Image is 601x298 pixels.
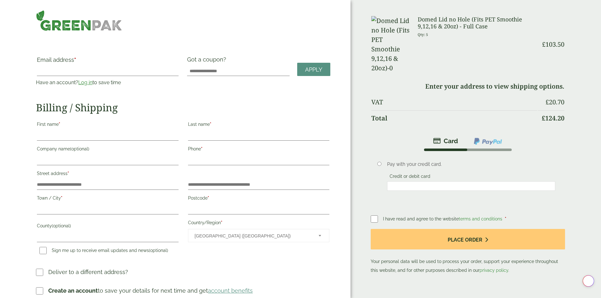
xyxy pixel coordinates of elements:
[48,268,128,276] p: Deliver to a different address?
[210,122,211,127] abbr: required
[37,57,178,66] label: Email address
[74,56,76,63] abbr: required
[78,79,92,85] a: Log in
[48,287,98,294] strong: Create an account
[542,40,545,49] span: £
[188,120,329,131] label: Last name
[545,98,549,106] span: £
[418,16,537,30] h3: Domed Lid no Hole (Fits PET Smoothie 9,12,16 & 20oz) - Full Case
[36,102,330,114] h2: Billing / Shipping
[188,194,329,204] label: Postcode
[545,98,564,106] bdi: 20.70
[371,110,537,126] th: Total
[542,114,545,122] span: £
[542,40,564,49] bdi: 103.50
[188,218,329,229] label: Country/Region
[371,16,410,73] img: Domed Lid no Hole (Fits PET Smoothie 9,12,16 & 20oz)-0
[37,144,178,155] label: Company name
[387,174,433,181] label: Credit or debit card
[383,216,504,221] span: I have read and agree to the website
[187,56,229,66] label: Got a coupon?
[39,247,47,254] input: Sign me up to receive email updates and news(optional)
[480,268,508,273] a: privacy policy
[418,32,428,37] small: Qty: 5
[371,95,537,110] th: VAT
[473,137,503,145] img: ppcp-gateway.png
[68,171,69,176] abbr: required
[61,196,62,201] abbr: required
[387,161,555,168] p: Pay with your credit card.
[371,229,565,249] button: Place order
[37,194,178,204] label: Town / City
[188,144,329,155] label: Phone
[221,220,222,225] abbr: required
[149,248,168,253] span: (optional)
[70,146,89,151] span: (optional)
[37,221,178,232] label: County
[297,63,330,76] a: Apply
[59,122,60,127] abbr: required
[208,287,253,294] a: account benefits
[371,229,565,275] p: Your personal data will be used to process your order, support your experience throughout this we...
[505,216,506,221] abbr: required
[459,216,502,221] a: terms and conditions
[371,79,564,94] td: Enter your address to view shipping options.
[36,79,179,86] p: Have an account? to save time
[48,286,253,295] p: to save your details for next time and get
[195,229,310,242] span: United Kingdom (UK)
[542,114,564,122] bdi: 124.20
[37,120,178,131] label: First name
[208,196,209,201] abbr: required
[389,183,553,189] iframe: Secure card payment input frame
[37,248,171,255] label: Sign me up to receive email updates and news
[433,137,458,145] img: stripe.png
[188,229,329,242] span: Country/Region
[52,223,71,228] span: (optional)
[36,10,122,31] img: GreenPak Supplies
[37,169,178,180] label: Street address
[305,66,322,73] span: Apply
[201,146,203,151] abbr: required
